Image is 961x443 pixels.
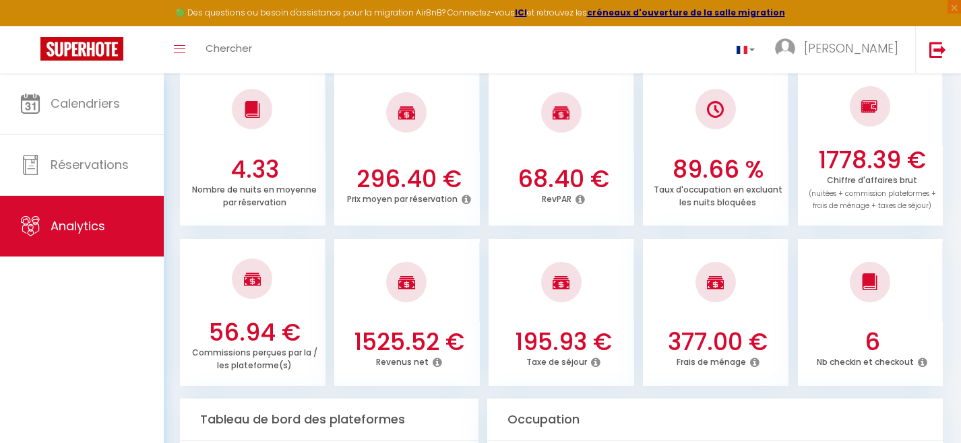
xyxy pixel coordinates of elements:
p: RevPAR [542,191,571,205]
p: Revenus net [376,353,429,368]
h3: 296.40 € [342,165,476,193]
p: Frais de ménage [677,353,746,368]
span: Calendriers [51,95,120,112]
p: Nombre de nuits en moyenne par réservation [192,181,317,208]
a: ... [PERSON_NAME] [765,26,915,73]
img: Super Booking [40,37,123,61]
img: NO IMAGE [707,101,724,118]
p: Taux d'occupation en excluant les nuits bloquées [654,181,782,208]
p: Nb checkin et checkout [817,353,914,368]
a: ICI [515,7,527,18]
span: Réservations [51,156,129,173]
h3: 377.00 € [650,328,785,356]
div: Tableau de bord des plateformes [180,399,478,441]
img: NO IMAGE [861,98,878,114]
h3: 1525.52 € [342,328,476,356]
a: Chercher [195,26,262,73]
span: Chercher [206,41,252,55]
h3: 6 [805,328,939,356]
span: (nuitées + commission plateformes + frais de ménage + taxes de séjour) [809,189,936,211]
h3: 1778.39 € [805,146,939,174]
h3: 4.33 [187,156,322,184]
p: Taxe de séjour [526,353,587,368]
a: créneaux d'ouverture de la salle migration [587,7,785,18]
img: ... [775,38,795,59]
div: Occupation [487,399,942,441]
h3: 195.93 € [496,328,631,356]
span: Analytics [51,217,105,234]
h3: 56.94 € [187,318,322,347]
p: Commissions perçues par la / les plateforme(s) [192,344,317,371]
button: Ouvrir le widget de chat LiveChat [11,5,51,46]
p: Chiffre d'affaires brut [809,172,936,211]
h3: 89.66 % [650,156,785,184]
img: logout [929,41,946,58]
span: [PERSON_NAME] [804,40,898,57]
p: Prix moyen par réservation [347,191,458,205]
h3: 68.40 € [496,165,631,193]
